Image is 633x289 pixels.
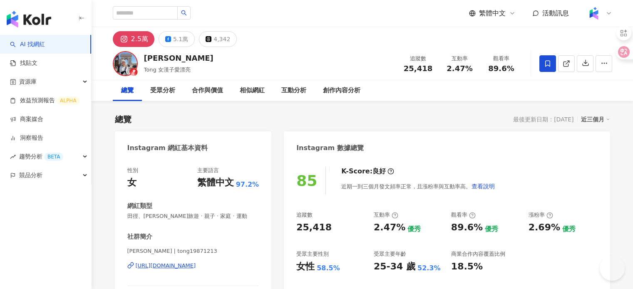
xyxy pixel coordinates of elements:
div: 近三個月 [581,114,610,125]
span: 97.2% [236,180,259,189]
div: 2.47% [374,221,405,234]
div: 互動分析 [281,86,306,96]
div: 創作內容分析 [323,86,360,96]
div: 18.5% [451,260,483,273]
span: search [181,10,187,16]
img: Kolr%20app%20icon%20%281%29.png [586,5,602,21]
div: 2.69% [529,221,560,234]
div: 52.3% [417,264,441,273]
div: 89.6% [451,221,483,234]
a: 效益預測報告ALPHA [10,96,79,105]
a: 找貼文 [10,59,37,67]
div: 最後更新日期：[DATE] [513,116,573,123]
div: 受眾主要性別 [296,250,329,258]
div: 互動率 [444,54,476,63]
span: 2.47% [447,64,472,73]
button: 2.5萬 [113,31,154,47]
div: 優秀 [562,225,576,234]
span: 田徑、[PERSON_NAME]旅遊 · 親子 · 家庭 · 運動 [127,212,259,220]
div: 追蹤數 [296,211,313,219]
div: 主要語言 [197,167,219,174]
button: 查看說明 [471,178,495,195]
a: [URL][DOMAIN_NAME] [127,262,259,269]
span: 資源庫 [19,72,37,91]
div: 受眾主要年齡 [374,250,406,258]
div: 網紅類型 [127,202,152,210]
div: 總覽 [115,114,132,125]
div: 社群簡介 [127,232,152,241]
div: 受眾分析 [150,86,175,96]
div: 觀看率 [486,54,517,63]
span: 活動訊息 [542,9,569,17]
div: 2.5萬 [131,33,148,45]
img: KOL Avatar [113,51,138,76]
span: rise [10,154,16,160]
button: 5.1萬 [159,31,195,47]
div: 商業合作內容覆蓋比例 [451,250,505,258]
div: 25,418 [296,221,332,234]
div: Instagram 網紅基本資料 [127,143,208,153]
div: 互動率 [374,211,398,219]
div: 優秀 [407,225,421,234]
span: 查看說明 [472,183,495,190]
div: 85 [296,172,317,189]
div: 相似網紅 [240,86,265,96]
div: BETA [44,153,63,161]
div: 良好 [372,167,386,176]
div: 女性 [296,260,315,273]
span: Tong 女漢子愛漂亮 [144,67,191,73]
div: 25-34 歲 [374,260,415,273]
div: 漲粉率 [529,211,553,219]
div: 58.5% [317,264,340,273]
div: 5.1萬 [173,33,188,45]
a: 洞察報告 [10,134,43,142]
a: searchAI 找網紅 [10,40,45,49]
div: 女 [127,176,137,189]
span: 趨勢分析 [19,147,63,166]
iframe: Help Scout Beacon - Open [600,256,625,281]
a: 商案媒合 [10,115,43,124]
div: 近期一到三個月發文頻率正常，且漲粉率與互動率高。 [341,178,495,195]
div: 觀看率 [451,211,476,219]
div: 總覽 [121,86,134,96]
span: 競品分析 [19,166,42,185]
span: [PERSON_NAME] | tong19871213 [127,247,259,255]
button: 4,342 [199,31,237,47]
div: Instagram 數據總覽 [296,143,364,153]
span: 繁體中文 [479,9,506,18]
div: K-Score : [341,167,394,176]
div: 繁體中文 [197,176,234,189]
div: 4,342 [213,33,230,45]
div: 性別 [127,167,138,174]
div: [URL][DOMAIN_NAME] [136,262,196,269]
div: [PERSON_NAME] [144,53,213,63]
span: 89.6% [488,64,514,73]
img: logo [7,11,51,27]
div: 合作與價值 [192,86,223,96]
div: 追蹤數 [402,54,434,63]
span: 25,418 [404,64,432,73]
div: 優秀 [485,225,498,234]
